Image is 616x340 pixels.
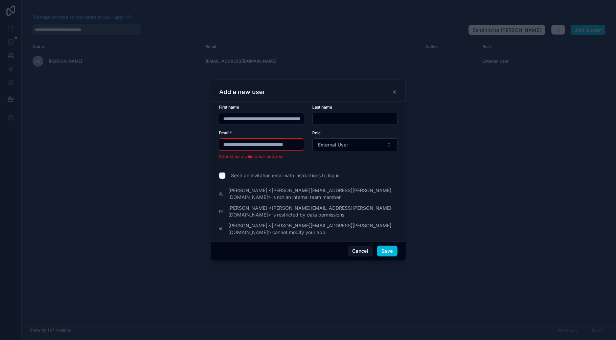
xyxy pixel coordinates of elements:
span: Role [312,130,321,135]
h3: Add a new user [219,88,265,96]
span: External User [318,141,348,148]
span: Send an invitation email with instructions to log in [231,172,340,179]
span: [PERSON_NAME] <[PERSON_NAME][EMAIL_ADDRESS][PERSON_NAME][DOMAIN_NAME]> cannot modify your app [228,222,397,236]
span: [PERSON_NAME] <[PERSON_NAME][EMAIL_ADDRESS][PERSON_NAME][DOMAIN_NAME]> is restricted by data perm... [228,205,397,218]
li: Should be a valid email address [219,153,304,160]
span: Last name [312,105,332,110]
button: Save [377,246,397,256]
span: First name [219,105,239,110]
button: Select Button [312,138,397,151]
button: Cancel [348,246,373,256]
span: Email [219,130,229,135]
input: Send an invitation email with instructions to log in [219,172,226,179]
span: [PERSON_NAME] <[PERSON_NAME][EMAIL_ADDRESS][PERSON_NAME][DOMAIN_NAME]> is not an internal team me... [228,187,397,201]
